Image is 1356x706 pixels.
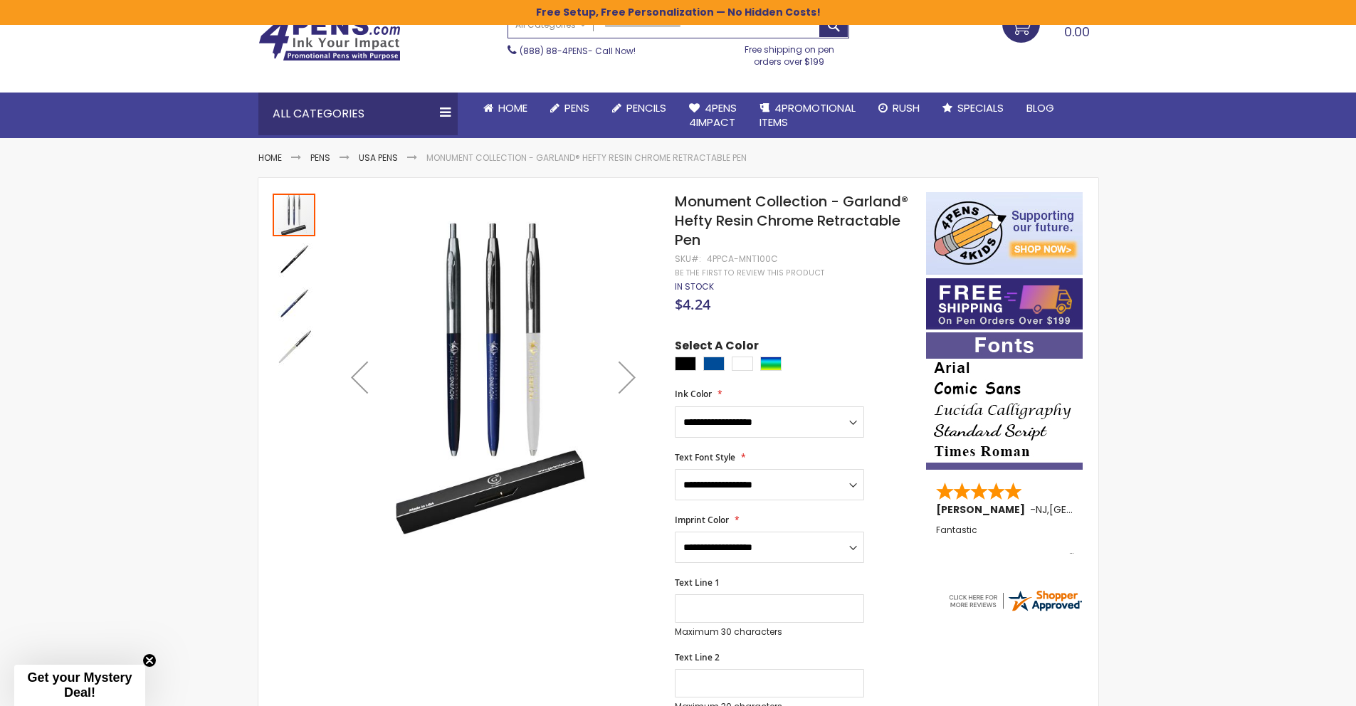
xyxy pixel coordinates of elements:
[599,192,656,562] div: Next
[926,192,1083,275] img: 4pens 4 kids
[498,100,527,115] span: Home
[936,525,1074,556] div: Fantastic
[258,152,282,164] a: Home
[601,93,678,124] a: Pencils
[27,670,132,700] span: Get your Mystery Deal!
[732,357,753,371] div: White
[675,626,864,638] p: Maximum 30 characters
[675,280,714,293] span: In stock
[1030,502,1154,517] span: - ,
[539,93,601,124] a: Pens
[520,45,588,57] a: (888) 88-4PENS
[1064,23,1090,41] span: 0.00
[689,100,737,130] span: 4Pens 4impact
[258,93,458,135] div: All Categories
[730,38,849,67] div: Free shipping on pen orders over $199
[926,332,1083,470] img: font-personalization-examples
[703,357,725,371] div: Dark Blue
[258,16,401,61] img: 4Pens Custom Pens and Promotional Products
[947,604,1083,616] a: 4pens.com certificate URL
[675,514,729,526] span: Imprint Color
[273,280,317,325] div: Monument Collection - Garland® Hefty Resin Chrome Retractable Pen
[748,93,867,139] a: 4PROMOTIONALITEMS
[957,100,1004,115] span: Specials
[331,192,388,562] div: Previous
[675,295,710,314] span: $4.24
[1049,502,1154,517] span: [GEOGRAPHIC_DATA]
[867,93,931,124] a: Rush
[926,278,1083,330] img: Free shipping on orders over $199
[1015,93,1066,124] a: Blog
[675,191,908,250] span: Monument Collection - Garland® Hefty Resin Chrome Retractable Pen
[760,100,856,130] span: 4PROMOTIONAL ITEMS
[675,388,712,400] span: Ink Color
[273,192,317,236] div: Monument Collection - Garland® Hefty Resin Chrome Retractable Pen
[675,281,714,293] div: Availability
[626,100,666,115] span: Pencils
[707,253,778,265] div: 4PPCA-MNT100C
[472,93,539,124] a: Home
[678,93,748,139] a: 4Pens4impact
[273,326,315,369] img: Monument Collection - Garland® Hefty Resin Chrome Retractable Pen
[426,152,747,164] li: Monument Collection - Garland® Hefty Resin Chrome Retractable Pen
[675,253,701,265] strong: SKU
[310,152,330,164] a: Pens
[359,152,398,164] a: USA Pens
[520,45,636,57] span: - Call Now!
[675,576,720,589] span: Text Line 1
[760,357,782,371] div: Assorted
[675,357,696,371] div: Black
[675,451,735,463] span: Text Font Style
[273,325,315,369] div: Monument Collection - Garland® Hefty Resin Chrome Retractable Pen
[1036,502,1047,517] span: NJ
[675,268,824,278] a: Be the first to review this product
[564,100,589,115] span: Pens
[893,100,920,115] span: Rush
[273,236,317,280] div: Monument Collection - Garland® Hefty Resin Chrome Retractable Pen
[273,282,315,325] img: Monument Collection - Garland® Hefty Resin Chrome Retractable Pen
[675,338,759,357] span: Select A Color
[331,213,656,538] img: Monument Collection - Garland® Hefty Resin Chrome Retractable Pen
[931,93,1015,124] a: Specials
[142,653,157,668] button: Close teaser
[936,502,1030,517] span: [PERSON_NAME]
[273,238,315,280] img: Monument Collection - Garland® Hefty Resin Chrome Retractable Pen
[675,651,720,663] span: Text Line 2
[14,665,145,706] div: Get your Mystery Deal!Close teaser
[947,588,1083,613] img: 4pens.com widget logo
[1026,100,1054,115] span: Blog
